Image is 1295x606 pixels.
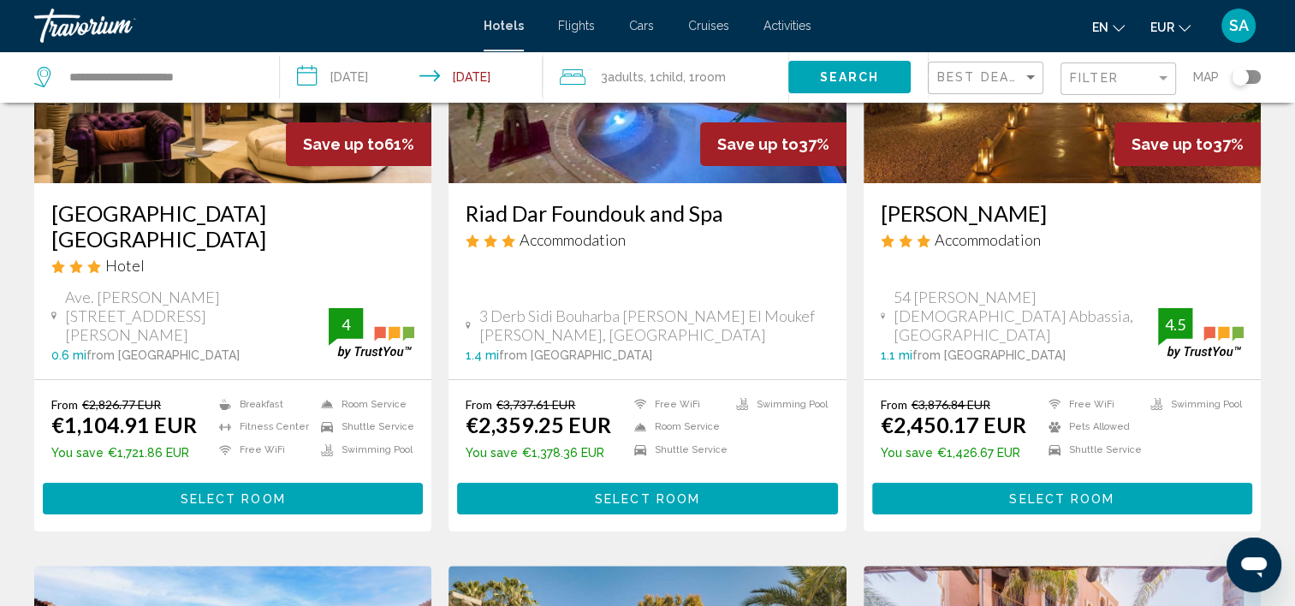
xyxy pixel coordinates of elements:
a: Cars [629,19,654,33]
span: From [466,397,492,412]
a: Hotels [484,19,524,33]
span: You save [466,446,518,460]
button: User Menu [1216,8,1261,44]
a: Travorium [34,9,466,43]
span: 3 Derb Sidi Bouharba [PERSON_NAME] El Moukef [PERSON_NAME], [GEOGRAPHIC_DATA] [479,306,829,344]
span: Select Room [181,492,286,506]
span: EUR [1150,21,1174,34]
button: Search [788,61,911,92]
span: , 1 [644,65,683,89]
button: Toggle map [1219,69,1261,85]
a: Riad Dar Foundouk and Spa [466,200,829,226]
li: Breakfast [211,397,312,412]
div: 4.5 [1158,314,1192,335]
a: Select Room [872,487,1252,506]
ins: €2,359.25 EUR [466,412,611,437]
span: from [GEOGRAPHIC_DATA] [499,348,652,362]
li: Free WiFi [1040,397,1142,412]
ins: €2,450.17 EUR [881,412,1026,437]
div: 3 star Hotel [51,256,414,275]
li: Free WiFi [211,443,312,457]
span: Ave. [PERSON_NAME] [STREET_ADDRESS][PERSON_NAME] [65,288,329,344]
li: Room Service [626,420,728,435]
button: Select Room [457,483,837,514]
li: Room Service [312,397,414,412]
span: , 1 [683,65,726,89]
span: Room [695,70,726,84]
img: trustyou-badge.svg [329,308,414,359]
span: from [GEOGRAPHIC_DATA] [86,348,240,362]
p: €1,378.36 EUR [466,446,611,460]
li: Shuttle Service [312,420,414,435]
button: Travelers: 3 adults, 1 child [543,51,788,103]
a: Select Room [43,487,423,506]
li: Fitness Center [211,420,312,435]
span: 54 [PERSON_NAME][DEMOGRAPHIC_DATA] Abbassia, [GEOGRAPHIC_DATA] [894,288,1158,344]
span: 1.1 mi [881,348,912,362]
li: Free WiFi [626,397,728,412]
span: You save [51,446,104,460]
mat-select: Sort by [937,71,1038,86]
span: Save up to [303,135,384,153]
div: 37% [700,122,847,166]
button: Change language [1092,15,1125,39]
a: [PERSON_NAME] [881,200,1244,226]
div: 37% [1114,122,1261,166]
button: Check-in date: Dec 19, 2025 Check-out date: Dec 26, 2025 [280,51,543,103]
ins: €1,104.91 EUR [51,412,197,437]
a: [GEOGRAPHIC_DATA] [GEOGRAPHIC_DATA] [51,200,414,252]
img: trustyou-badge.svg [1158,308,1244,359]
span: Select Room [595,492,700,506]
span: Search [819,71,879,85]
button: Filter [1060,62,1176,97]
div: 3 star Accommodation [881,230,1244,249]
div: 3 star Accommodation [466,230,829,249]
span: Best Deals [937,70,1027,84]
span: Accommodation [520,230,626,249]
a: Select Room [457,487,837,506]
a: Cruises [688,19,729,33]
li: Shuttle Service [626,443,728,457]
span: Accommodation [935,230,1041,249]
span: 3 [601,65,644,89]
button: Select Room [872,483,1252,514]
del: €3,876.84 EUR [912,397,990,412]
span: Adults [608,70,644,84]
del: €2,826.77 EUR [82,397,161,412]
del: €3,737.61 EUR [496,397,575,412]
span: Hotel [105,256,145,275]
button: Select Room [43,483,423,514]
span: from [GEOGRAPHIC_DATA] [912,348,1066,362]
div: 61% [286,122,431,166]
li: Swimming Pool [728,397,829,412]
p: €1,721.86 EUR [51,446,197,460]
span: 1.4 mi [466,348,499,362]
span: You save [881,446,933,460]
span: SA [1229,17,1249,34]
a: Activities [763,19,811,33]
span: Filter [1070,71,1119,85]
span: Select Room [1009,492,1114,506]
span: Map [1193,65,1219,89]
li: Pets Allowed [1040,420,1142,435]
a: Flights [558,19,595,33]
span: From [881,397,907,412]
span: Save up to [717,135,799,153]
iframe: Button to launch messaging window [1227,538,1281,592]
li: Shuttle Service [1040,443,1142,457]
span: Save up to [1132,135,1213,153]
span: 0.6 mi [51,348,86,362]
li: Swimming Pool [312,443,414,457]
li: Swimming Pool [1142,397,1244,412]
span: From [51,397,78,412]
button: Change currency [1150,15,1191,39]
p: €1,426.67 EUR [881,446,1026,460]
